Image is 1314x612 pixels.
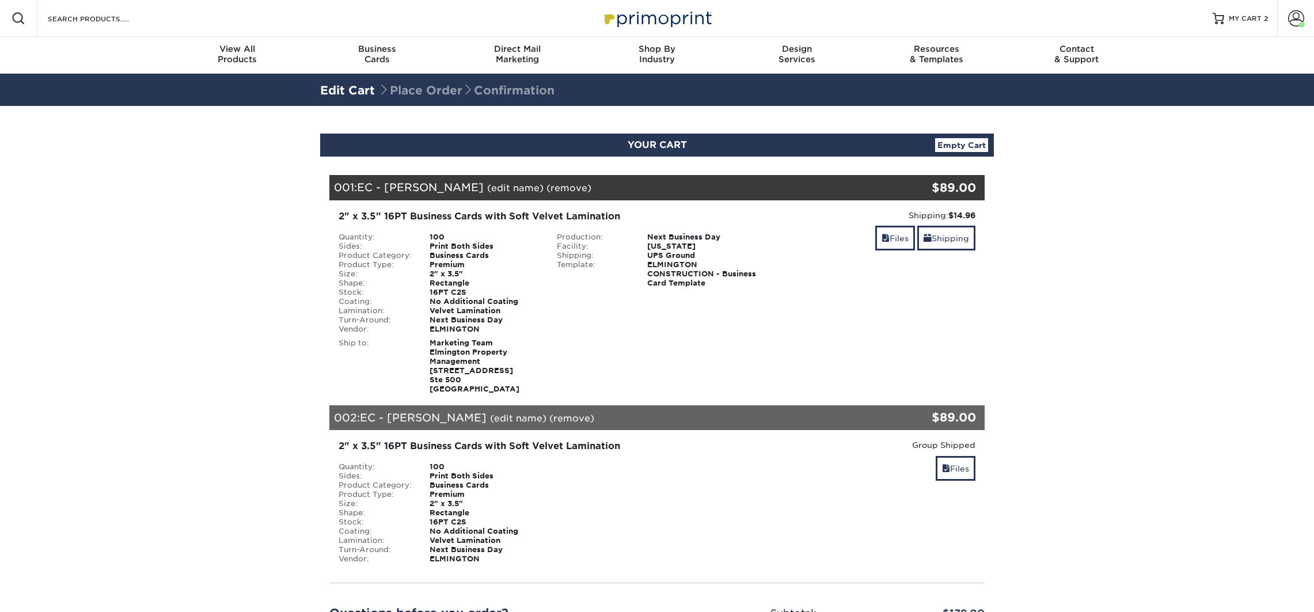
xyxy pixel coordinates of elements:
div: & Templates [867,44,1007,64]
div: Vendor: [330,325,421,334]
div: 100 [421,233,548,242]
div: Size: [330,499,421,508]
div: Marketing [447,44,587,64]
div: Print Both Sides [421,242,548,251]
span: EC - [PERSON_NAME] [360,411,487,424]
div: UPS Ground [639,251,766,260]
a: (remove) [546,183,591,193]
div: Sides: [330,472,421,481]
div: Business Cards [421,481,548,490]
span: MY CART [1229,14,1262,24]
div: Facility: [548,242,639,251]
div: & Support [1007,44,1146,64]
div: No Additional Coating [421,297,548,306]
span: Business [307,44,447,54]
div: Coating: [330,297,421,306]
a: Contact& Support [1007,37,1146,74]
div: Rectangle [421,279,548,288]
div: Lamination: [330,306,421,315]
div: ELMINGTON [421,554,548,564]
div: 16PT C2S [421,518,548,527]
div: Coating: [330,527,421,536]
div: Production: [548,233,639,242]
span: files [942,464,950,473]
strong: $14.96 [948,211,975,220]
a: (remove) [549,413,594,424]
div: Template: [548,260,639,288]
a: Direct MailMarketing [447,37,587,74]
a: Files [936,456,975,481]
a: Empty Cart [935,138,988,152]
div: Shape: [330,508,421,518]
div: Next Business Day [421,545,548,554]
a: Shop ByIndustry [587,37,727,74]
div: ELMINGTON CONSTRUCTION - Business Card Template [639,260,766,288]
a: View AllProducts [168,37,307,74]
strong: Marketing Team Elmington Property Management [STREET_ADDRESS] Ste 500 [GEOGRAPHIC_DATA] [430,339,519,393]
div: Shipping: [774,210,975,221]
div: Next Business Day [421,315,548,325]
div: Cards [307,44,447,64]
div: Vendor: [330,554,421,564]
span: EC - [PERSON_NAME] [357,181,484,193]
div: Ship to: [330,339,421,394]
div: Lamination: [330,536,421,545]
div: Business Cards [421,251,548,260]
div: Products [168,44,307,64]
span: files [882,234,890,243]
div: Velvet Lamination [421,306,548,315]
div: Premium [421,260,548,269]
div: 16PT C2S [421,288,548,297]
a: (edit name) [487,183,544,193]
a: Resources& Templates [867,37,1007,74]
div: Quantity: [330,233,421,242]
div: Product Type: [330,490,421,499]
div: $89.00 [875,409,976,426]
div: Sides: [330,242,421,251]
img: Primoprint [599,6,715,31]
div: Velvet Lamination [421,536,548,545]
a: Edit Cart [320,83,375,97]
span: Place Order Confirmation [378,83,555,97]
div: ELMINGTON [421,325,548,334]
span: shipping [924,234,932,243]
div: 2" x 3.5" [421,499,548,508]
div: $89.00 [875,179,976,196]
a: (edit name) [490,413,546,424]
a: Files [875,226,915,250]
span: Resources [867,44,1007,54]
div: Quantity: [330,462,421,472]
div: 002: [329,405,875,431]
div: Product Type: [330,260,421,269]
div: Turn-Around: [330,315,421,325]
div: 001: [329,175,875,200]
input: SEARCH PRODUCTS..... [47,12,159,25]
div: 2" x 3.5" [421,269,548,279]
a: DesignServices [727,37,867,74]
span: Design [727,44,867,54]
a: BusinessCards [307,37,447,74]
div: Shipping: [548,251,639,260]
div: Product Category: [330,251,421,260]
div: Next Business Day [639,233,766,242]
span: 2 [1264,14,1268,22]
div: Group Shipped [774,439,975,451]
div: 2" x 3.5" 16PT Business Cards with Soft Velvet Lamination [339,439,757,453]
div: Premium [421,490,548,499]
div: No Additional Coating [421,527,548,536]
a: Shipping [917,226,975,250]
div: Stock: [330,288,421,297]
div: 2" x 3.5" 16PT Business Cards with Soft Velvet Lamination [339,210,757,223]
div: Services [727,44,867,64]
div: Product Category: [330,481,421,490]
div: Shape: [330,279,421,288]
div: Rectangle [421,508,548,518]
div: Stock: [330,518,421,527]
div: Size: [330,269,421,279]
div: Print Both Sides [421,472,548,481]
div: Industry [587,44,727,64]
span: YOUR CART [628,139,687,150]
span: Shop By [587,44,727,54]
div: 100 [421,462,548,472]
div: Turn-Around: [330,545,421,554]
